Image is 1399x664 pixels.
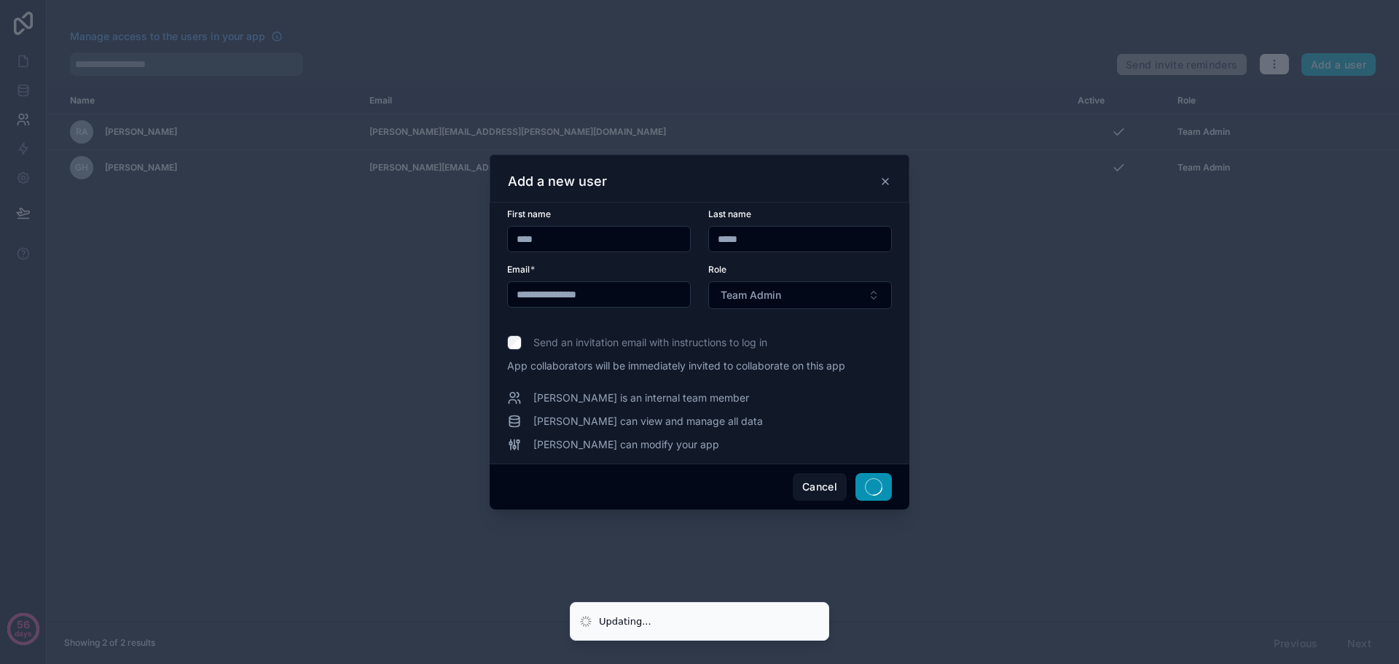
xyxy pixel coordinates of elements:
input: Send an invitation email with instructions to log in [507,335,522,350]
button: Select Button [708,281,892,309]
button: Cancel [793,473,847,501]
span: Send an invitation email with instructions to log in [533,335,767,350]
div: Updating... [599,614,651,629]
span: App collaborators will be immediately invited to collaborate on this app [507,359,892,373]
h3: Add a new user [508,173,607,190]
span: [PERSON_NAME] can modify your app [533,437,719,452]
span: Team Admin [721,288,781,302]
span: [PERSON_NAME] can view and manage all data [533,414,763,429]
span: Email [507,264,530,275]
span: [PERSON_NAME] is an internal team member [533,391,749,405]
span: Last name [708,208,751,219]
span: Role [708,264,726,275]
span: First name [507,208,551,219]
